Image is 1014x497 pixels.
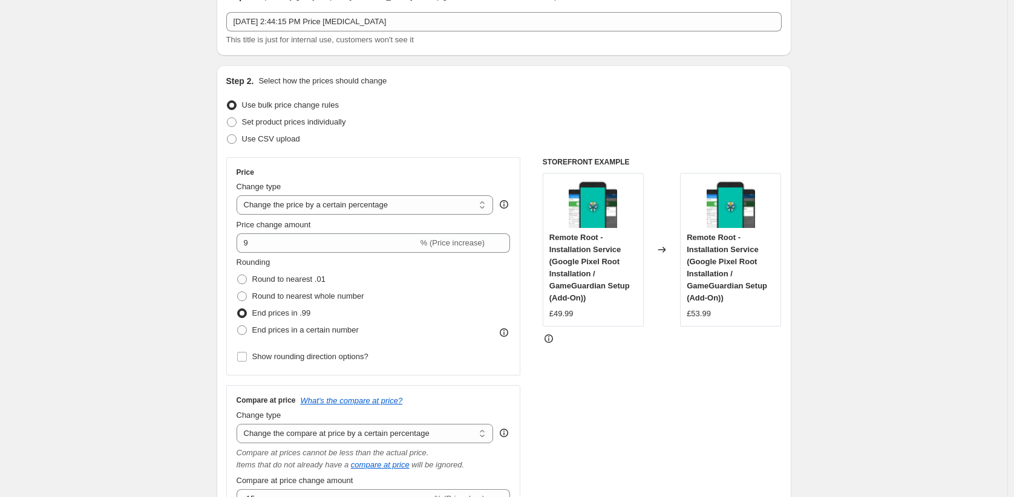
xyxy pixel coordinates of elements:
input: -15 [237,233,418,253]
div: £53.99 [687,308,711,320]
i: Compare at prices cannot be less than the actual price. [237,448,429,457]
span: End prices in a certain number [252,325,359,334]
div: help [498,198,510,210]
img: s-l1600_80x.jpg [569,180,617,228]
span: End prices in .99 [252,308,311,317]
span: Remote Root - Installation Service (Google Pixel Root Installation / GameGuardian Setup (Add-On)) [549,233,630,302]
span: This title is just for internal use, customers won't see it [226,35,414,44]
span: Round to nearest whole number [252,291,364,300]
h3: Compare at price [237,395,296,405]
input: 30% off holiday sale [226,12,782,31]
h3: Price [237,167,254,177]
span: Set product prices individually [242,117,346,126]
span: Use bulk price change rules [242,100,339,109]
span: Price change amount [237,220,311,229]
div: £49.99 [549,308,574,320]
span: Change type [237,182,281,191]
div: help [498,427,510,439]
span: % (Price increase) [420,238,485,247]
button: What's the compare at price? [301,396,403,405]
span: Remote Root - Installation Service (Google Pixel Root Installation / GameGuardian Setup (Add-On)) [687,233,767,302]
h6: STOREFRONT EXAMPLE [543,157,782,167]
span: Rounding [237,258,270,267]
img: s-l1600_80x.jpg [707,180,755,228]
span: Round to nearest .01 [252,274,325,284]
span: Compare at price change amount [237,476,353,485]
span: Change type [237,411,281,420]
button: compare at price [351,460,410,469]
h2: Step 2. [226,75,254,87]
span: Use CSV upload [242,134,300,143]
i: Items that do not already have a [237,460,349,469]
i: will be ignored. [411,460,464,469]
span: Show rounding direction options? [252,352,368,361]
p: Select how the prices should change [258,75,387,87]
